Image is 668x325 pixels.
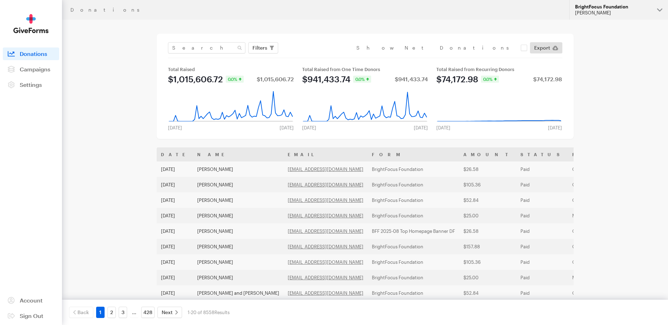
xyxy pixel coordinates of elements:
div: 1-20 of 8558 [188,307,230,318]
td: BrightFocus Foundation [368,192,459,208]
a: [EMAIL_ADDRESS][DOMAIN_NAME] [288,259,363,265]
span: Settings [20,81,42,88]
div: 0.0% [226,76,244,83]
a: Export [530,42,562,53]
td: BrightFocus Foundation [368,239,459,254]
td: [PERSON_NAME] [193,223,283,239]
td: $105.36 [459,177,516,192]
td: Monthly [568,270,649,285]
td: $25.00 [459,270,516,285]
span: Results [214,310,230,315]
div: $74,172.98 [436,75,478,83]
div: Total Raised [168,66,294,72]
td: [DATE] [157,239,193,254]
a: [EMAIL_ADDRESS][DOMAIN_NAME] [288,290,363,296]
td: BrightFocus Foundation [368,285,459,301]
div: Total Raised from One Time Donors [302,66,428,72]
td: [DATE] [157,192,193,208]
a: Settings [3,78,59,91]
td: BFF 2025-08 Top Homepage Banner DF [368,223,459,239]
td: $25.00 [459,208,516,223]
td: [PERSON_NAME] [193,192,283,208]
td: One time [568,192,649,208]
th: Email [283,147,368,161]
div: [PERSON_NAME] [575,10,651,16]
a: [EMAIL_ADDRESS][DOMAIN_NAME] [288,244,363,249]
td: Monthly [568,208,649,223]
td: [DATE] [157,254,193,270]
a: [EMAIL_ADDRESS][DOMAIN_NAME] [288,213,363,218]
td: BrightFocus Foundation [368,161,459,177]
td: One time [568,161,649,177]
div: [DATE] [432,125,455,130]
td: BrightFocus Foundation [368,177,459,192]
td: [DATE] [157,223,193,239]
a: [EMAIL_ADDRESS][DOMAIN_NAME] [288,197,363,203]
th: Date [157,147,193,161]
td: [DATE] [157,161,193,177]
td: Paid [516,254,568,270]
td: Paid [516,270,568,285]
a: Campaigns [3,63,59,76]
div: 0.0% [353,76,371,83]
span: Sign Out [20,312,43,319]
td: [DATE] [157,208,193,223]
div: [DATE] [544,125,566,130]
td: [PERSON_NAME] [193,254,283,270]
div: $1,015,606.72 [168,75,223,83]
td: One time [568,285,649,301]
button: Filters [248,42,278,53]
div: $74,172.98 [533,76,562,82]
img: GiveForms [13,14,49,33]
a: Account [3,294,59,307]
div: $941,433.74 [395,76,428,82]
th: Name [193,147,283,161]
td: Paid [516,208,568,223]
td: One time [568,239,649,254]
td: BrightFocus Foundation [368,270,459,285]
td: One time [568,177,649,192]
div: 0.0% [481,76,499,83]
span: Campaigns [20,66,50,72]
a: [EMAIL_ADDRESS][DOMAIN_NAME] [288,275,363,280]
div: [DATE] [410,125,432,130]
td: $52.84 [459,285,516,301]
a: Donations [3,47,59,60]
a: [EMAIL_ADDRESS][DOMAIN_NAME] [288,182,363,187]
div: [DATE] [164,125,186,130]
td: [PERSON_NAME] and [PERSON_NAME] [193,285,283,301]
td: BrightFocus Foundation [368,208,459,223]
span: Donations [20,50,47,57]
td: [DATE] [157,285,193,301]
td: [PERSON_NAME] [193,161,283,177]
td: One time [568,254,649,270]
input: Search Name & Email [168,42,245,53]
td: [PERSON_NAME] [193,270,283,285]
a: Next [157,307,182,318]
td: $26.58 [459,161,516,177]
td: Paid [516,177,568,192]
td: [DATE] [157,177,193,192]
td: [PERSON_NAME] [193,177,283,192]
div: Total Raised from Recurring Donors [436,66,562,72]
div: [DATE] [298,125,320,130]
td: [PERSON_NAME] [193,208,283,223]
td: Paid [516,161,568,177]
a: [EMAIL_ADDRESS][DOMAIN_NAME] [288,228,363,234]
a: Sign Out [3,310,59,322]
a: 2 [107,307,116,318]
td: Paid [516,223,568,239]
a: 428 [141,307,155,318]
div: $1,015,606.72 [257,76,294,82]
div: [DATE] [275,125,298,130]
a: [EMAIL_ADDRESS][DOMAIN_NAME] [288,166,363,172]
td: $52.84 [459,192,516,208]
span: Account [20,297,43,304]
td: $157.88 [459,239,516,254]
a: 3 [119,307,127,318]
td: Paid [516,192,568,208]
th: Frequency [568,147,649,161]
span: Next [162,308,173,317]
td: Paid [516,239,568,254]
th: Amount [459,147,516,161]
